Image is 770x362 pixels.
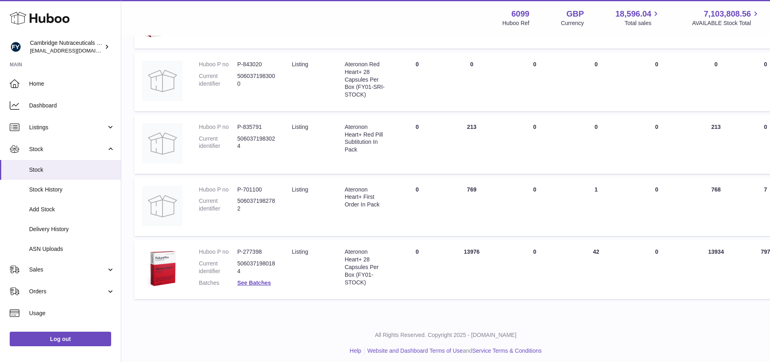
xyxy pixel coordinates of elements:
td: 13976 [441,240,502,299]
span: listing [292,248,308,255]
dt: Current identifier [199,197,237,213]
span: 0 [655,248,658,255]
td: 769 [441,178,502,236]
dt: Huboo P no [199,123,237,131]
td: 0 [441,53,502,111]
a: See Batches [237,280,271,286]
span: listing [292,186,308,193]
span: AVAILABLE Stock Total [692,19,760,27]
td: 0 [393,240,441,299]
a: Log out [10,332,111,346]
dt: Huboo P no [199,61,237,68]
dt: Batches [199,279,237,287]
img: product image [142,186,183,226]
a: 18,596.04 Total sales [615,8,660,27]
span: Orders [29,288,106,295]
td: 0 [393,115,441,174]
img: product image [142,61,183,101]
span: 0 [655,186,658,193]
div: Ateronon Heart+ Red Pill Subtitution In Pack [345,123,385,154]
div: Ateronon Heart+ First Order In Pack [345,186,385,209]
span: Stock [29,166,115,174]
td: 0 [393,178,441,236]
span: Home [29,80,115,88]
span: Total sales [624,19,660,27]
td: 0 [689,53,744,111]
div: Ateronon Red Heart+ 28 Capsules Per Box (FY01-SRI-STOCK) [345,61,385,99]
td: 0 [567,115,625,174]
img: product image [142,123,183,164]
dt: Current identifier [199,260,237,275]
span: Usage [29,309,115,317]
span: Add Stock [29,206,115,213]
td: 0 [502,240,567,299]
a: Help [350,347,361,354]
td: 1 [567,178,625,236]
img: product image [142,248,183,288]
span: Delivery History [29,225,115,233]
td: 13934 [689,240,744,299]
dd: P-277398 [237,248,276,256]
td: 0 [567,53,625,111]
span: ASN Uploads [29,245,115,253]
dt: Huboo P no [199,248,237,256]
span: 18,596.04 [615,8,651,19]
span: Stock History [29,186,115,194]
img: huboo@camnutra.com [10,41,22,53]
dd: 5060371983024 [237,135,276,150]
span: [EMAIL_ADDRESS][DOMAIN_NAME] [30,47,119,54]
dd: P-835791 [237,123,276,131]
dd: 5060371983000 [237,72,276,88]
a: Website and Dashboard Terms of Use [367,347,463,354]
p: All Rights Reserved. Copyright 2025 - [DOMAIN_NAME] [128,331,764,339]
div: Ateronon Heart+ 28 Capsules Per Box (FY01-STOCK) [345,248,385,286]
td: 0 [502,178,567,236]
td: 0 [502,115,567,174]
strong: 6099 [511,8,530,19]
div: Currency [561,19,584,27]
dt: Huboo P no [199,186,237,194]
td: 0 [502,53,567,111]
li: and [365,347,542,355]
span: 0 [655,124,658,130]
td: 768 [689,178,744,236]
td: 0 [393,53,441,111]
span: Dashboard [29,102,115,109]
dt: Current identifier [199,72,237,88]
span: listing [292,61,308,67]
span: 0 [655,61,658,67]
dt: Current identifier [199,135,237,150]
span: Sales [29,266,106,274]
dd: 5060371980184 [237,260,276,275]
td: 213 [441,115,502,174]
td: 213 [689,115,744,174]
a: Service Terms & Conditions [472,347,542,354]
strong: GBP [566,8,584,19]
span: listing [292,124,308,130]
div: Huboo Ref [502,19,530,27]
td: 42 [567,240,625,299]
a: 7,103,808.56 AVAILABLE Stock Total [692,8,760,27]
dd: P-843020 [237,61,276,68]
dd: P-701100 [237,186,276,194]
div: Cambridge Nutraceuticals Ltd [30,39,103,55]
span: Stock [29,145,106,153]
span: Listings [29,124,106,131]
span: 7,103,808.56 [704,8,751,19]
dd: 5060371982782 [237,197,276,213]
